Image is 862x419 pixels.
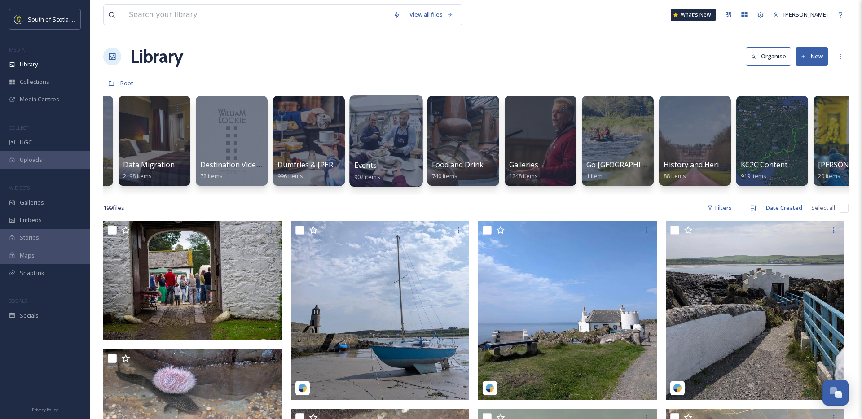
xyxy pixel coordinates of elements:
span: Privacy Policy [32,407,58,413]
span: 740 items [432,172,457,180]
span: 919 items [741,172,766,180]
span: [PERSON_NAME] [783,10,828,18]
span: Data Migration [123,160,175,170]
a: History and Heritage88 items [664,161,734,180]
span: SnapLink [20,269,44,277]
a: What's New [671,9,716,21]
img: images.jpeg [14,15,23,24]
img: 240817-Glenlair-Feastival-2024-6-Demijohn.jpg [103,221,282,340]
img: the_ratchers-18072897559782196.jpeg [666,221,844,400]
a: Dumfries & [PERSON_NAME]996 items [277,161,375,180]
span: 88 items [664,172,686,180]
a: Destination Videos72 items [200,161,264,180]
a: Root [120,78,133,88]
a: Organise [746,47,796,65]
img: the_ratchers-18071177596821500.jpeg [291,221,470,400]
a: Privacy Policy [32,404,58,415]
span: 1 item [586,172,603,180]
span: UGC [20,138,32,147]
a: Go [GEOGRAPHIC_DATA]1 item [586,161,670,180]
span: Stories [20,233,39,242]
button: New [796,47,828,65]
span: Dumfries & [PERSON_NAME] [277,160,375,170]
a: Library [130,43,183,70]
span: 2198 items [123,172,152,180]
span: Library [20,60,38,69]
span: 199 file s [103,204,124,212]
span: 20 items [818,172,840,180]
button: Open Chat [822,380,849,406]
a: KC2C Content919 items [741,161,787,180]
span: Galleries [20,198,44,207]
span: Root [120,79,133,87]
span: MEDIA [9,46,25,53]
span: 1248 items [509,172,538,180]
span: Galleries [509,160,538,170]
a: Data Migration2198 items [123,161,175,180]
span: WIDGETS [9,184,30,191]
span: 72 items [200,172,223,180]
span: Collections [20,78,49,86]
span: History and Heritage [664,160,734,170]
img: snapsea-logo.png [673,384,682,393]
span: Socials [20,311,39,320]
img: the_ratchers-17979406028714415.jpeg [478,221,657,400]
img: snapsea-logo.png [298,384,307,393]
span: KC2C Content [741,160,787,170]
span: South of Scotland Destination Alliance [28,15,130,23]
span: Food and Drink [432,160,484,170]
span: Uploads [20,156,42,164]
span: Destination Videos [200,160,264,170]
span: Embeds [20,216,42,224]
span: Select all [811,204,835,212]
div: Date Created [761,199,807,217]
a: Galleries1248 items [509,161,538,180]
img: snapsea-logo.png [485,384,494,393]
a: Food and Drink740 items [432,161,484,180]
span: Go [GEOGRAPHIC_DATA] [586,160,670,170]
span: 902 items [354,172,380,180]
span: Maps [20,251,35,260]
span: Media Centres [20,95,59,104]
a: View all files [405,6,457,23]
input: Search your library [124,5,389,25]
span: COLLECT [9,124,28,131]
span: SOCIALS [9,297,27,304]
span: 996 items [277,172,303,180]
a: [PERSON_NAME] [769,6,832,23]
a: Events902 items [354,161,380,181]
div: Filters [703,199,736,217]
span: Events [354,160,377,170]
button: Organise [746,47,791,65]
